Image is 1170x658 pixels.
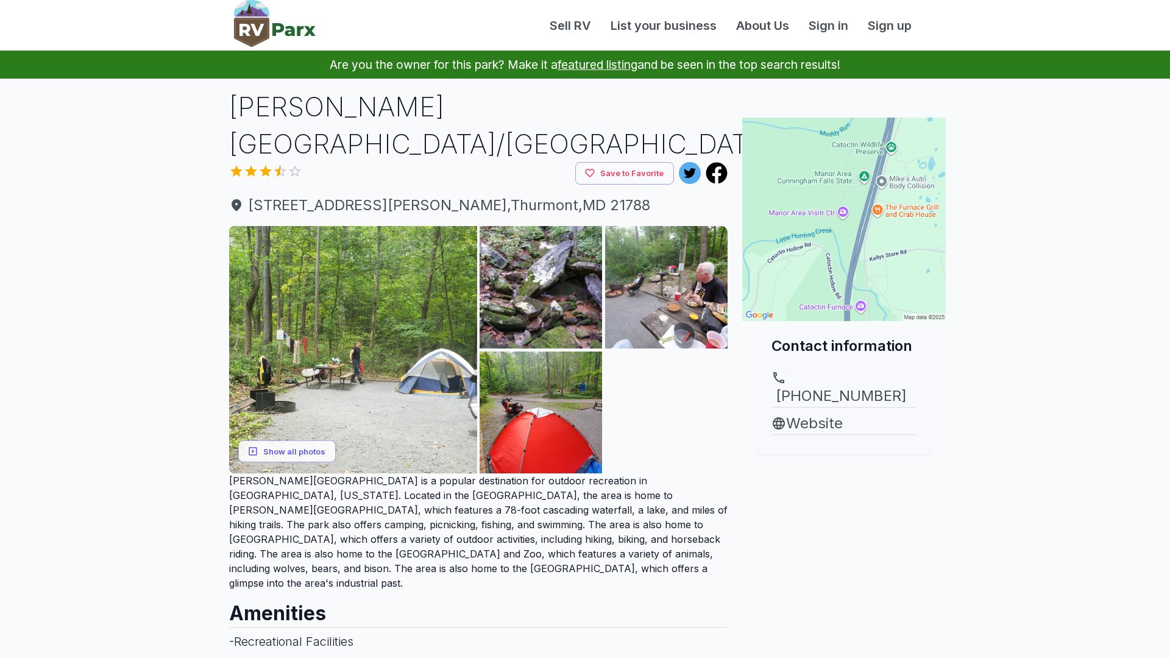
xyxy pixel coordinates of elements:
[480,352,602,474] img: AM5lPC_ZoLbU3TcUCrcX2Tg71BB6gR6wh3qw9xoJYS4KVmHrt5LWmZDlGbHQxeBmWzxa1JZCIV9gObAqExNW479qjlhJaxP2l...
[229,627,728,656] h3: - Recreational Facilities
[229,473,728,590] p: [PERSON_NAME][GEOGRAPHIC_DATA] is a popular destination for outdoor recreation in [GEOGRAPHIC_DAT...
[771,412,916,434] a: Website
[742,118,946,321] img: Map for Cunningham Falls/Manor Area
[858,16,921,35] a: Sign up
[15,51,1155,79] p: Are you the owner for this park? Make it a and be seen in the top search results!
[229,226,477,474] img: AM5lPC-_EHLAYBR8jcExVCcD2wB-pW2F6hQmK3JCIX819K445TN6LwfGx9zTxwNwCJCdAk44SBCPdgOfI54crqQFXODnY3P4H...
[229,194,728,216] span: [STREET_ADDRESS][PERSON_NAME] , Thurmont , MD 21788
[605,226,728,348] img: AM5lPC-2AhTP5N1C1RqG9E8dGcysO7Kn-q3Ls79FkXcL6VAPk5V41bfIskVIbN78tQXg9IKFsQCQk-16jW0uax5nhuBLdTwSR...
[229,88,728,162] h1: [PERSON_NAME][GEOGRAPHIC_DATA]/[GEOGRAPHIC_DATA]
[238,440,336,462] button: Show all photos
[540,16,601,35] a: Sell RV
[771,336,916,356] h2: Contact information
[799,16,858,35] a: Sign in
[575,162,674,185] button: Save to Favorite
[605,352,728,474] img: AM5lPC_dnX3aRS0WBtvFGPlLsRjAbUYBh-Ri7p4yKwPqmks8AioJTgr5tGF_H39d5jAO9-_rs2cDCAY_s7ZG-gardYqj7IbJ7...
[229,590,728,627] h2: Amenities
[726,16,799,35] a: About Us
[480,226,602,348] img: AM5lPC8wQe9-LRlanAJ18tYYSy7ZxlB-rmqOBkxLoc2ZcFPkbF5gHK0DLWFWGQ5It0Vpsdk4eZsTEk_dOUqVBYhSpw_v8dEBz...
[558,57,637,72] a: featured listing
[229,194,728,216] a: [STREET_ADDRESS][PERSON_NAME],Thurmont,MD 21788
[601,16,726,35] a: List your business
[771,370,916,407] a: [PHONE_NUMBER]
